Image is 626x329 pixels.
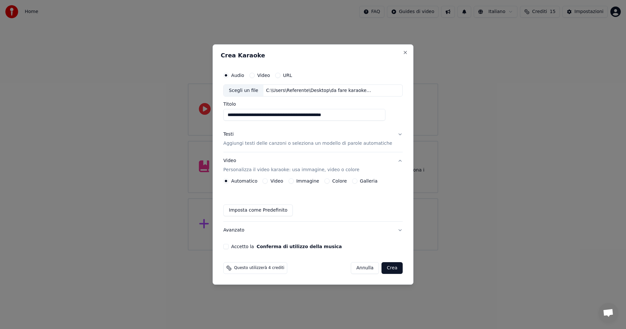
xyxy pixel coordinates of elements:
[223,158,359,173] div: Video
[257,73,270,78] label: Video
[224,85,263,97] div: Scegli un file
[270,179,283,183] label: Video
[231,73,244,78] label: Audio
[223,178,403,221] div: VideoPersonalizza il video karaoke: usa immagine, video o colore
[231,244,342,249] label: Accetto la
[223,153,403,179] button: VideoPersonalizza il video karaoke: usa immagine, video o colore
[234,265,284,271] span: Questo utilizzerà 4 crediti
[223,204,293,216] button: Imposta come Predefinito
[332,179,347,183] label: Colore
[263,87,374,94] div: C:\Users\Referente\Desktop\da fare karaoke\[PERSON_NAME] feat. [PERSON_NAME] - La Discoteca Itali...
[360,179,378,183] label: Galleria
[223,141,392,147] p: Aggiungi testi delle canzoni o seleziona un modello di parole automatiche
[283,73,292,78] label: URL
[223,126,403,152] button: TestiAggiungi testi delle canzoni o seleziona un modello di parole automatiche
[257,244,342,249] button: Accetto la
[223,131,233,138] div: Testi
[231,179,257,183] label: Automatico
[223,167,359,173] p: Personalizza il video karaoke: usa immagine, video o colore
[296,179,319,183] label: Immagine
[223,222,403,239] button: Avanzato
[351,262,379,274] button: Annulla
[221,52,405,58] h2: Crea Karaoke
[223,102,403,107] label: Titolo
[382,262,403,274] button: Crea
